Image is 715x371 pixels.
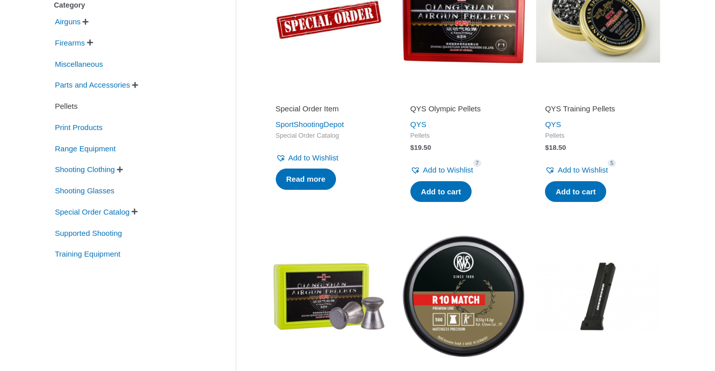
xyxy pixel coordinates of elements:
[54,80,131,89] a: Parts and Accessories
[54,203,131,221] span: Special Order Catalog
[54,13,82,30] span: Airguns
[558,166,608,174] span: Add to Wishlist
[54,140,117,157] span: Range Equipment
[410,90,517,102] iframe: Customer reviews powered by Trustpilot
[545,132,651,140] span: Pellets
[54,101,79,110] a: Pellets
[276,120,344,129] a: SportShootingDepot
[410,104,517,114] h2: QYS Olympic Pellets
[54,34,86,52] span: Firearms
[545,90,651,102] iframe: Customer reviews powered by Trustpilot
[82,18,89,25] span: 
[545,163,608,177] a: Add to Wishlist
[54,38,86,47] a: Firearms
[423,166,473,174] span: Add to Wishlist
[536,234,660,358] img: X-Esse 10 Shot Magazine
[401,234,526,358] img: RWS R10 Match
[132,208,138,215] span: 
[410,144,431,151] bdi: 19.50
[545,144,549,151] span: $
[276,104,382,117] a: Special Order Item
[87,39,93,46] span: 
[54,98,79,115] span: Pellets
[117,166,123,173] span: 
[410,144,414,151] span: $
[54,164,116,173] a: Shooting Clothing
[545,144,566,151] bdi: 18.50
[545,104,651,117] a: QYS Training Pellets
[545,120,561,129] a: QYS
[410,132,517,140] span: Pellets
[608,159,616,167] span: 5
[410,120,427,129] a: QYS
[54,207,131,216] a: Special Order Catalog
[54,76,131,94] span: Parts and Accessories
[54,182,116,199] span: Shooting Glasses
[54,225,123,242] span: Supported Shooting
[410,181,472,202] a: Add to cart: “QYS Olympic Pellets”
[54,59,104,67] a: Miscellaneous
[276,151,339,165] a: Add to Wishlist
[54,119,104,136] span: Print Products
[54,249,122,258] a: Training Equipment
[54,245,122,263] span: Training Equipment
[410,163,473,177] a: Add to Wishlist
[473,159,481,167] span: 7
[54,122,104,131] a: Print Products
[276,90,382,102] iframe: Customer reviews powered by Trustpilot
[288,153,339,162] span: Add to Wishlist
[54,228,123,236] a: Supported Shooting
[132,81,138,89] span: 
[545,181,606,202] a: Add to cart: “QYS Training Pellets”
[267,234,391,358] img: QYS Match Pellets
[54,17,82,25] a: Airguns
[545,104,651,114] h2: QYS Training Pellets
[276,104,382,114] h2: Special Order Item
[54,186,116,194] a: Shooting Glasses
[276,169,337,190] a: Read more about “Special Order Item”
[54,143,117,152] a: Range Equipment
[410,104,517,117] a: QYS Olympic Pellets
[276,132,382,140] span: Special Order Catalog
[54,56,104,73] span: Miscellaneous
[54,161,116,178] span: Shooting Clothing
